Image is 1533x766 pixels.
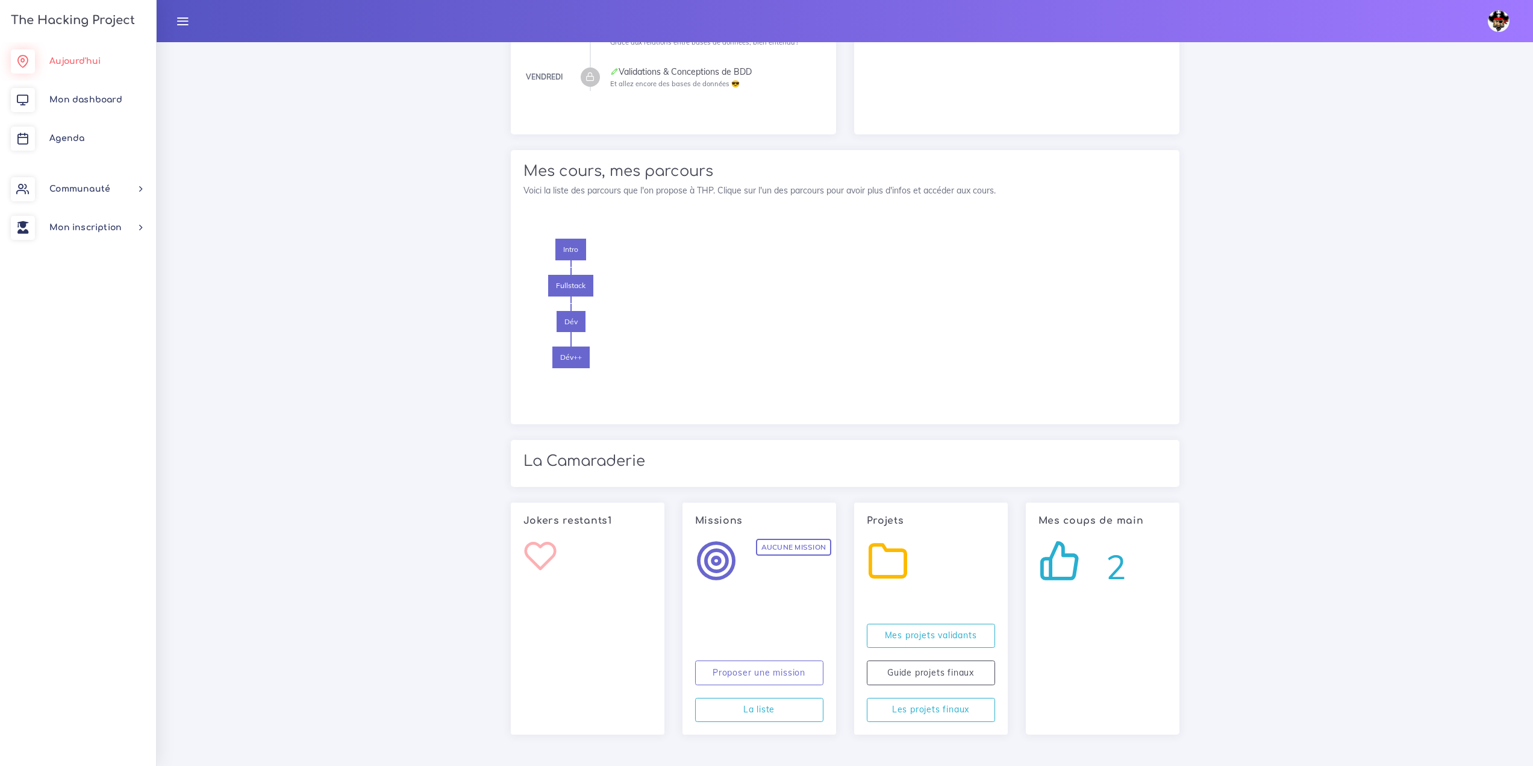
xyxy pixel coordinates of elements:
[610,80,740,88] small: Et allez encore des bases de données 😎
[695,661,823,685] a: Proposer une mission
[49,95,122,104] span: Mon dashboard
[49,223,122,232] span: Mon inscription
[867,624,995,648] a: Mes projets validants
[523,515,652,527] h6: Jokers restants
[756,539,831,556] span: Aucune mission
[610,67,823,76] div: Validations & Conceptions de BDD
[526,71,563,84] div: Vendredi
[555,239,586,260] span: Intro
[49,57,101,66] span: Aujourd'hui
[523,163,1167,180] h2: Mes cours, mes parcours
[523,453,1167,470] h2: La Camaraderie
[610,8,807,46] small: Comment faire en sorte qu'un docteur puisse avoir plusieurs patients et que les patients puissent...
[695,515,823,527] h6: Missions
[523,184,1167,196] p: Voici la liste des parcours que l'on propose à THP. Clique sur l'un des parcours pour avoir plus ...
[1106,542,1126,591] span: 2
[49,134,84,143] span: Agenda
[557,311,585,333] span: Dév
[548,275,593,297] span: Fullstack
[7,14,135,27] h3: The Hacking Project
[49,184,110,193] span: Communauté
[867,515,995,527] h6: Projets
[608,515,612,526] span: 1
[867,698,995,723] a: Les projets finaux
[1488,10,1510,32] img: avatar
[867,661,995,685] a: Guide projets finaux
[695,698,823,723] a: La liste
[1038,515,1167,527] h6: Mes coups de main
[552,347,590,368] span: Dév++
